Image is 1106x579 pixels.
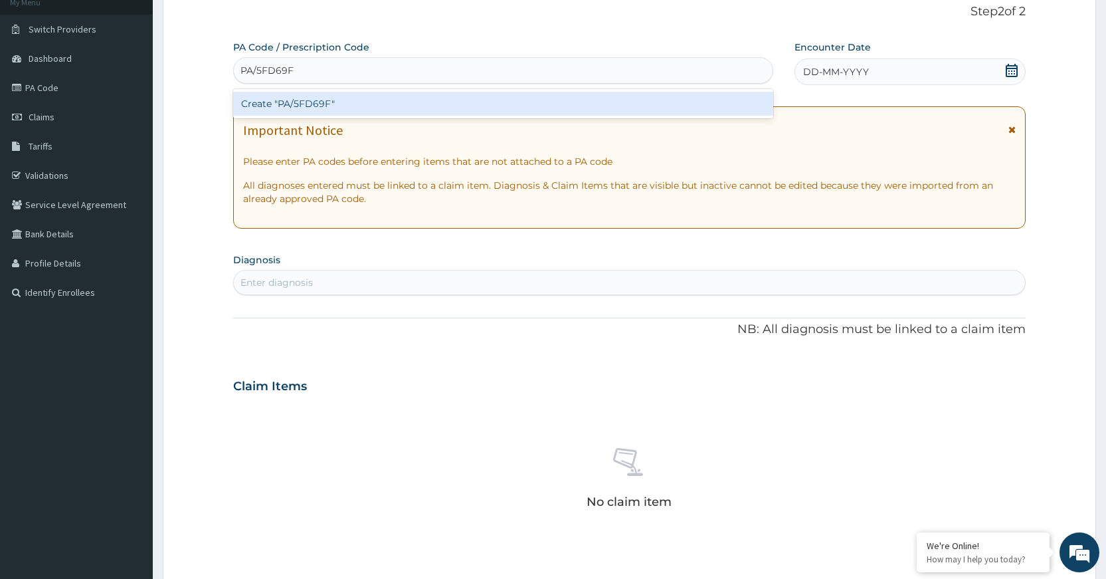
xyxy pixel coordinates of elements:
div: Create "PA/5FD69F" [233,92,773,116]
div: Chat with us now [69,74,223,92]
span: Switch Providers [29,23,96,35]
span: DD-MM-YYYY [803,65,869,78]
p: Please enter PA codes before entering items that are not attached to a PA code [243,155,1016,168]
div: Minimize live chat window [218,7,250,39]
p: No claim item [587,495,672,509]
img: d_794563401_company_1708531726252_794563401 [25,66,54,100]
span: Dashboard [29,53,72,64]
span: Claims [29,111,54,123]
h1: Important Notice [243,123,343,138]
div: We're Online! [927,540,1040,552]
h3: Claim Items [233,380,307,394]
p: All diagnoses entered must be linked to a claim item. Diagnosis & Claim Items that are visible bu... [243,179,1016,205]
textarea: Type your message and hit 'Enter' [7,363,253,409]
div: Enter diagnosis [240,276,313,289]
span: Tariffs [29,140,52,152]
label: Diagnosis [233,253,280,267]
label: Encounter Date [794,41,871,54]
p: How may I help you today? [927,554,1040,565]
p: Step 2 of 2 [233,5,1026,19]
label: PA Code / Prescription Code [233,41,369,54]
span: We're online! [77,168,183,302]
p: NB: All diagnosis must be linked to a claim item [233,321,1026,338]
